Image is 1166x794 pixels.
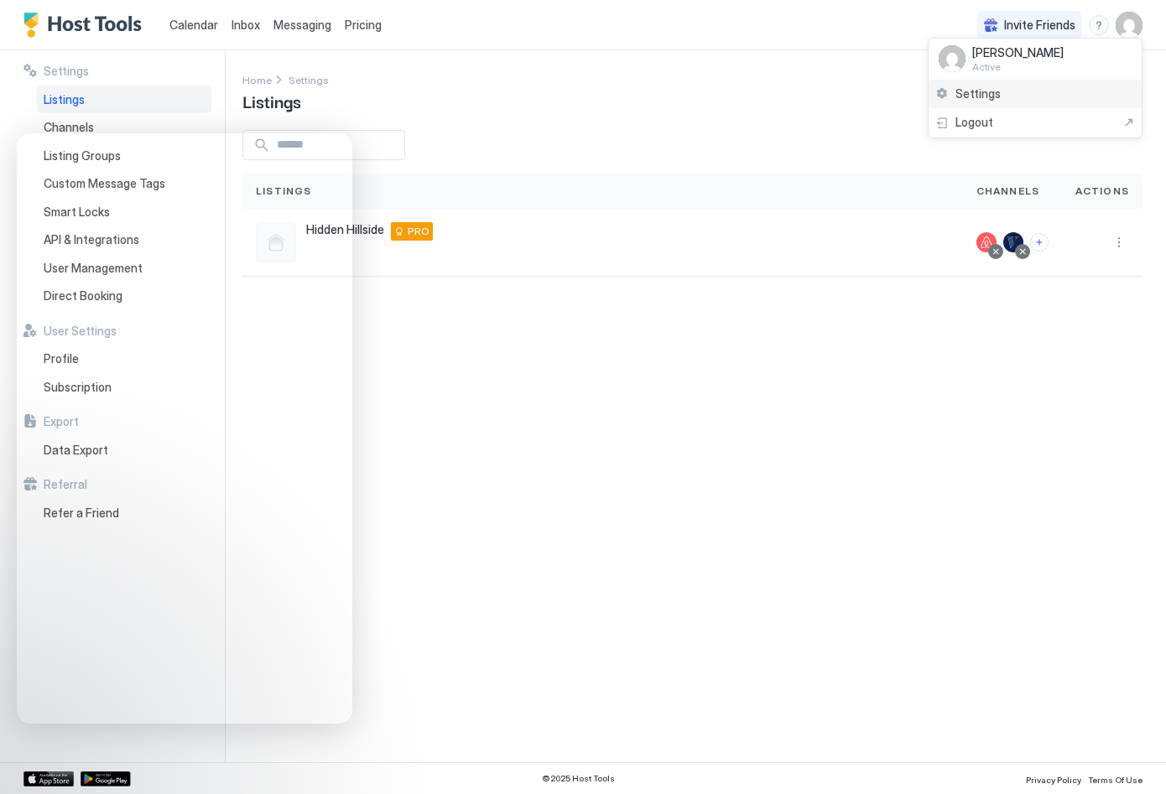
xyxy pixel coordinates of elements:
span: Active [972,60,1064,73]
iframe: Intercom live chat [17,133,352,724]
span: Logout [955,115,993,130]
span: Settings [955,86,1001,101]
iframe: Intercom live chat [17,737,57,777]
span: [PERSON_NAME] [972,45,1064,60]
